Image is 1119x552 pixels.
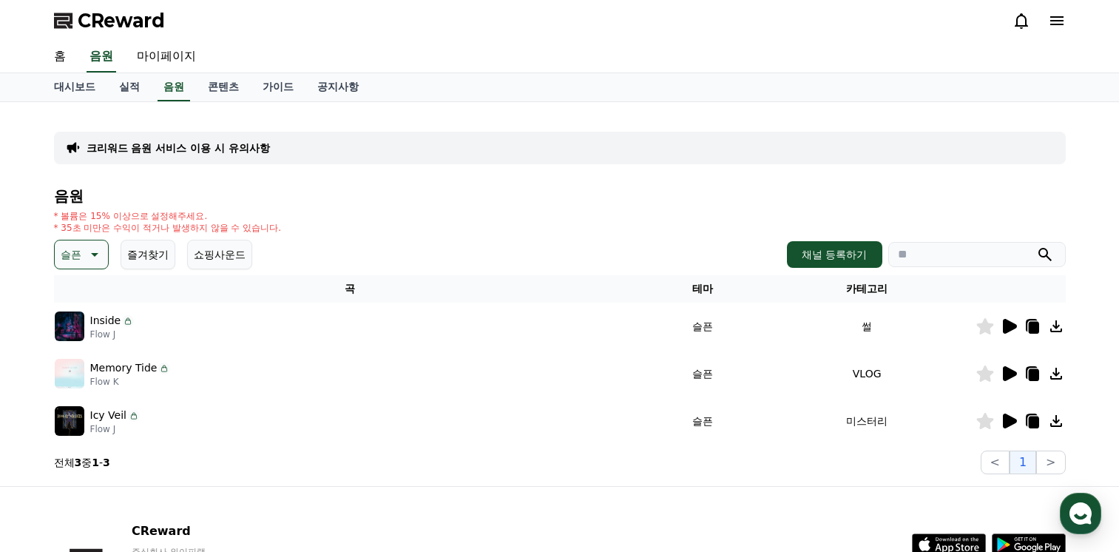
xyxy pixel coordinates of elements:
[92,457,99,468] strong: 1
[646,350,758,397] td: 슬픈
[90,408,126,423] p: Icy Veil
[87,41,116,73] a: 음원
[61,244,81,265] p: 슬픈
[54,455,110,470] p: 전체 중 -
[759,350,976,397] td: VLOG
[646,303,758,350] td: 슬픈
[251,73,305,101] a: 가이드
[75,457,82,468] strong: 3
[78,9,165,33] span: CReward
[196,73,251,101] a: 콘텐츠
[87,141,270,155] a: 크리워드 음원 서비스 이용 시 유의사항
[187,240,252,269] button: 쇼핑사운드
[305,73,371,101] a: 공지사항
[158,73,190,101] a: 음원
[55,312,84,341] img: music
[54,9,165,33] a: CReward
[1010,451,1036,474] button: 1
[646,275,758,303] th: 테마
[54,275,647,303] th: 곡
[54,240,109,269] button: 슬픈
[981,451,1010,474] button: <
[42,41,78,73] a: 홈
[90,360,158,376] p: Memory Tide
[787,241,882,268] button: 채널 등록하기
[759,397,976,445] td: 미스터리
[646,397,758,445] td: 슬픈
[103,457,110,468] strong: 3
[759,275,976,303] th: 카테고리
[132,522,312,540] p: CReward
[107,73,152,101] a: 실적
[42,73,107,101] a: 대시보드
[54,210,282,222] p: * 볼륨은 15% 이상으로 설정해주세요.
[125,41,208,73] a: 마이페이지
[90,313,121,329] p: Inside
[55,406,84,436] img: music
[121,240,175,269] button: 즐겨찾기
[90,376,171,388] p: Flow K
[90,329,135,340] p: Flow J
[1036,451,1065,474] button: >
[759,303,976,350] td: 썰
[54,188,1066,204] h4: 음원
[54,222,282,234] p: * 35초 미만은 수익이 적거나 발생하지 않을 수 있습니다.
[55,359,84,388] img: music
[90,423,140,435] p: Flow J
